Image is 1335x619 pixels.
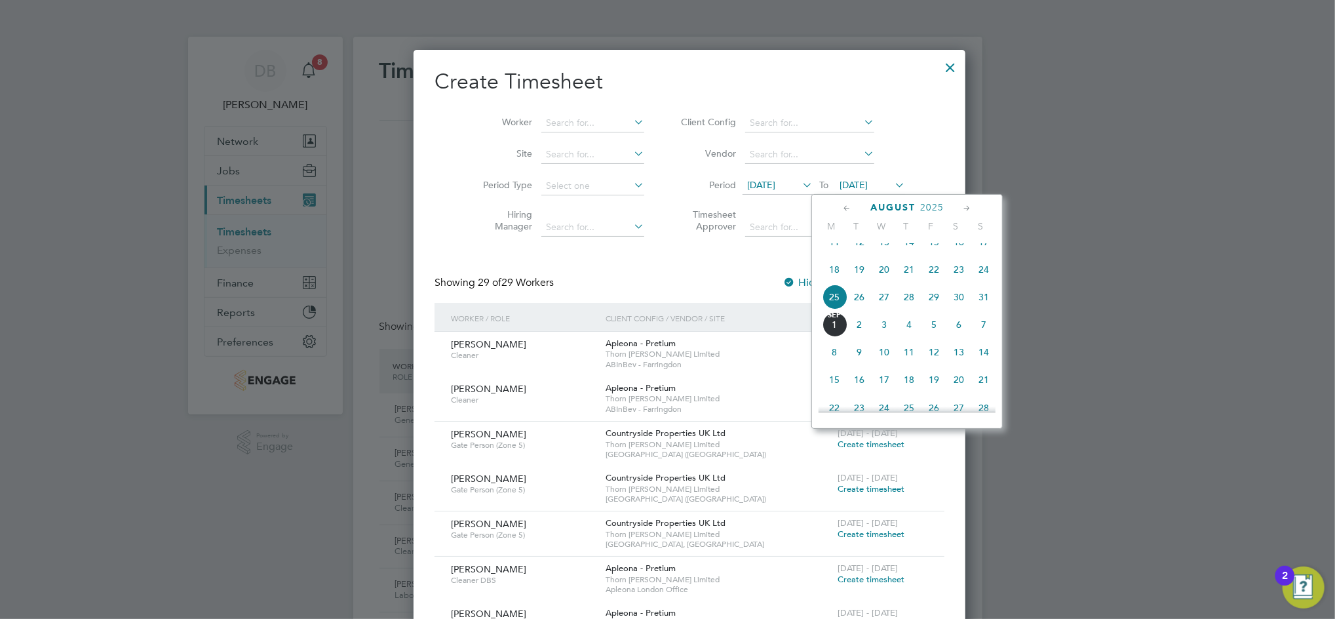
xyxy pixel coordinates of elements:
[822,257,847,282] span: 18
[897,285,921,309] span: 28
[971,367,996,392] span: 21
[971,285,996,309] span: 31
[921,340,946,365] span: 12
[971,257,996,282] span: 24
[435,68,944,96] h2: Create Timesheet
[822,312,847,319] span: Sep
[451,428,526,440] span: [PERSON_NAME]
[897,257,921,282] span: 21
[1282,576,1288,593] div: 2
[745,114,874,132] input: Search for...
[606,574,831,585] span: Thorn [PERSON_NAME] Limited
[473,148,532,159] label: Site
[847,257,872,282] span: 19
[918,220,943,232] span: F
[606,484,831,494] span: Thorn [PERSON_NAME] Limited
[946,285,971,309] span: 30
[606,584,831,595] span: Apleona London Office
[606,439,831,450] span: Thorn [PERSON_NAME] Limited
[478,276,554,289] span: 29 Workers
[897,367,921,392] span: 18
[451,383,526,395] span: [PERSON_NAME]
[872,257,897,282] span: 20
[872,285,897,309] span: 27
[451,440,596,450] span: Gate Person (Zone 5)
[606,472,726,483] span: Countryside Properties UK Ltd
[847,395,872,420] span: 23
[606,393,831,404] span: Thorn [PERSON_NAME] Limited
[606,428,726,439] span: Countryside Properties UK Ltd
[606,517,726,529] span: Countryside Properties UK Ltd
[838,439,904,450] span: Create timesheet
[1283,567,1325,609] button: Open Resource Center, 2 new notifications
[847,285,872,309] span: 26
[541,146,644,164] input: Search for...
[606,539,831,549] span: [GEOGRAPHIC_DATA], [GEOGRAPHIC_DATA]
[451,395,596,405] span: Cleaner
[451,350,596,361] span: Cleaner
[921,285,946,309] span: 29
[541,218,644,237] input: Search for...
[451,338,526,350] span: [PERSON_NAME]
[946,367,971,392] span: 20
[451,563,526,575] span: [PERSON_NAME]
[822,367,847,392] span: 15
[783,276,916,289] label: Hide created timesheets
[971,312,996,337] span: 7
[606,529,831,540] span: Thorn [PERSON_NAME] Limited
[451,575,596,586] span: Cleaner DBS
[606,607,676,618] span: Apleona - Pretium
[541,177,644,195] input: Select one
[541,114,644,132] input: Search for...
[606,359,831,370] span: ABInBev - Farringdon
[606,382,676,393] span: Apleona - Pretium
[822,395,847,420] span: 22
[897,312,921,337] span: 4
[747,179,775,191] span: [DATE]
[897,340,921,365] span: 11
[451,485,596,495] span: Gate Person (Zone 5)
[921,395,946,420] span: 26
[946,312,971,337] span: 6
[971,395,996,420] span: 28
[838,517,898,529] span: [DATE] - [DATE]
[822,285,847,309] span: 25
[946,257,971,282] span: 23
[606,563,676,574] span: Apleona - Pretium
[838,563,898,574] span: [DATE] - [DATE]
[451,530,596,540] span: Gate Person (Zone 5)
[897,395,921,420] span: 25
[921,257,946,282] span: 22
[745,218,874,237] input: Search for...
[745,146,874,164] input: Search for...
[838,529,904,540] span: Create timesheet
[602,303,834,333] div: Client Config / Vendor / Site
[451,518,526,530] span: [PERSON_NAME]
[868,220,893,232] span: W
[920,202,944,213] span: 2025
[847,312,872,337] span: 2
[677,116,736,128] label: Client Config
[473,209,532,232] label: Hiring Manager
[451,473,526,485] span: [PERSON_NAME]
[606,449,831,460] span: [GEOGRAPHIC_DATA] ([GEOGRAPHIC_DATA])
[448,303,602,333] div: Worker / Role
[819,220,843,232] span: M
[943,220,968,232] span: S
[893,220,918,232] span: T
[946,395,971,420] span: 27
[838,428,898,439] span: [DATE] - [DATE]
[838,607,898,618] span: [DATE] - [DATE]
[946,340,971,365] span: 13
[838,472,898,483] span: [DATE] - [DATE]
[815,176,832,193] span: To
[838,483,904,494] span: Create timesheet
[872,340,897,365] span: 10
[872,312,897,337] span: 3
[677,179,736,191] label: Period
[843,220,868,232] span: T
[473,116,532,128] label: Worker
[606,494,831,504] span: [GEOGRAPHIC_DATA] ([GEOGRAPHIC_DATA])
[847,367,872,392] span: 16
[870,202,916,213] span: August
